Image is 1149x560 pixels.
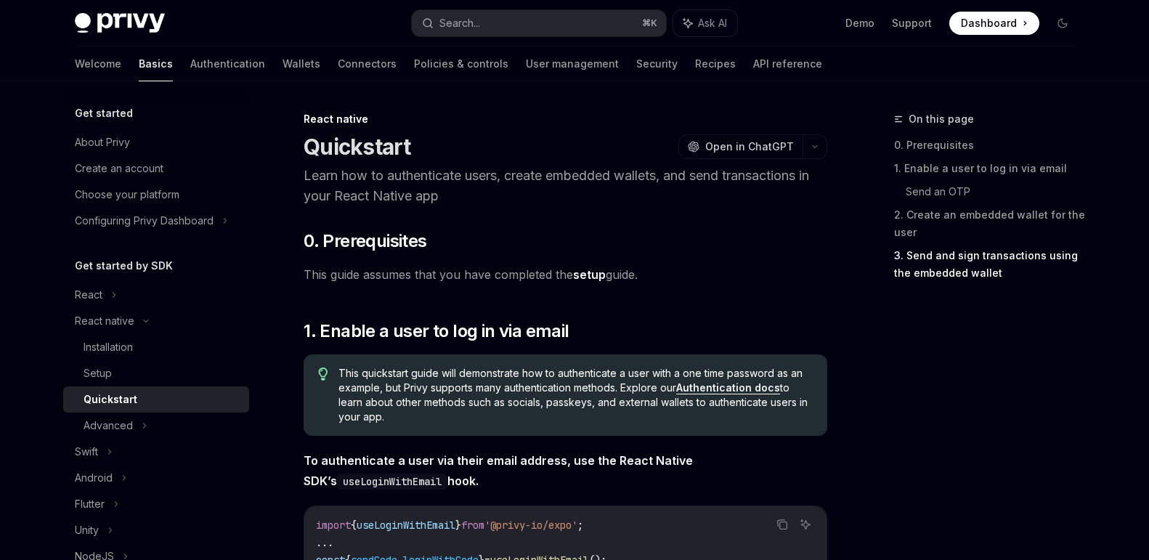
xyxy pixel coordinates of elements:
a: Authentication [190,46,265,81]
a: About Privy [63,129,249,155]
img: dark logo [75,13,165,33]
button: Toggle dark mode [1051,12,1074,35]
a: API reference [753,46,822,81]
a: Connectors [338,46,397,81]
span: Ask AI [698,16,727,31]
div: Choose your platform [75,186,179,203]
a: Send an OTP [906,180,1086,203]
div: Search... [439,15,480,32]
span: 0. Prerequisites [304,230,426,253]
div: Create an account [75,160,163,177]
a: Security [636,46,678,81]
span: } [455,519,461,532]
a: Create an account [63,155,249,182]
a: Quickstart [63,386,249,413]
h1: Quickstart [304,134,411,160]
div: Unity [75,522,99,539]
span: '@privy-io/expo' [484,519,577,532]
span: ... [316,536,333,549]
a: Support [892,16,932,31]
a: 2. Create an embedded wallet for the user [894,203,1086,244]
a: Wallets [283,46,320,81]
h5: Get started by SDK [75,257,173,275]
button: Copy the contents from the code block [773,515,792,534]
div: React native [304,112,827,126]
strong: To authenticate a user via their email address, use the React Native SDK’s hook. [304,453,693,488]
a: Basics [139,46,173,81]
span: On this page [909,110,974,128]
button: Open in ChatGPT [678,134,803,159]
span: This guide assumes that you have completed the guide. [304,264,827,285]
div: Android [75,469,113,487]
div: About Privy [75,134,130,151]
button: Ask AI [796,515,815,534]
svg: Tip [318,368,328,381]
a: Choose your platform [63,182,249,208]
button: Search...⌘K [412,10,666,36]
p: Learn how to authenticate users, create embedded wallets, and send transactions in your React Nat... [304,166,827,206]
span: ⌘ K [642,17,657,29]
span: This quickstart guide will demonstrate how to authenticate a user with a one time password as an ... [338,366,813,424]
a: Welcome [75,46,121,81]
a: 0. Prerequisites [894,134,1086,157]
a: Recipes [695,46,736,81]
div: React native [75,312,134,330]
a: Authentication docs [676,381,780,394]
a: Dashboard [949,12,1039,35]
div: Installation [84,338,133,356]
a: Installation [63,334,249,360]
div: Configuring Privy Dashboard [75,212,214,230]
button: Ask AI [673,10,737,36]
h5: Get started [75,105,133,122]
a: Setup [63,360,249,386]
code: useLoginWithEmail [337,474,447,490]
span: ; [577,519,583,532]
a: Demo [845,16,874,31]
a: Policies & controls [414,46,508,81]
span: Open in ChatGPT [705,139,794,154]
div: Flutter [75,495,105,513]
div: Setup [84,365,112,382]
a: 1. Enable a user to log in via email [894,157,1086,180]
div: Swift [75,443,98,460]
div: Advanced [84,417,133,434]
span: import [316,519,351,532]
div: React [75,286,102,304]
a: User management [526,46,619,81]
span: 1. Enable a user to log in via email [304,320,569,343]
span: from [461,519,484,532]
span: useLoginWithEmail [357,519,455,532]
span: { [351,519,357,532]
a: 3. Send and sign transactions using the embedded wallet [894,244,1086,285]
div: Quickstart [84,391,137,408]
a: setup [573,267,606,283]
span: Dashboard [961,16,1017,31]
